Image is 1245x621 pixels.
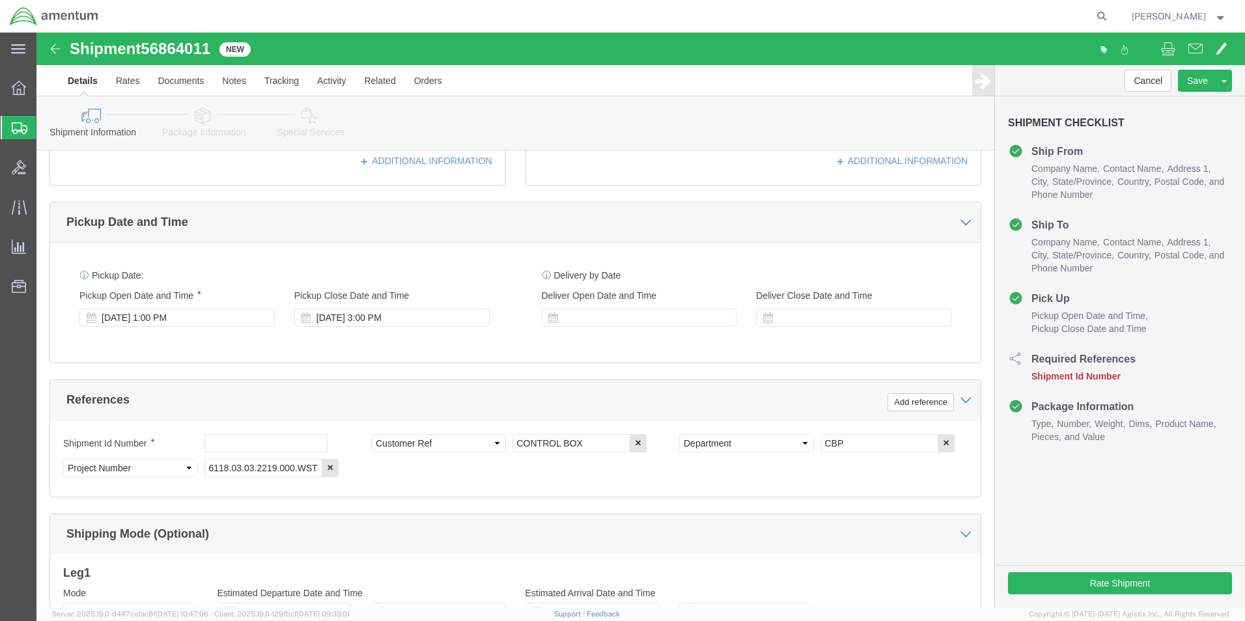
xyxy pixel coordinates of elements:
a: Support [554,610,587,618]
iframe: FS Legacy Container [36,33,1245,607]
img: logo [9,7,99,26]
span: [DATE] 09:39:01 [297,610,350,618]
span: [DATE] 10:47:06 [156,610,208,618]
span: Dewayne Jennings [1132,9,1206,23]
span: Copyright © [DATE]-[DATE] Agistix Inc., All Rights Reserved [1029,609,1229,620]
span: Client: 2025.19.0-129fbcf [214,610,350,618]
a: Feedback [587,610,620,618]
span: Server: 2025.19.0-d447cefac8f [52,610,208,618]
button: [PERSON_NAME] [1131,8,1227,24]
